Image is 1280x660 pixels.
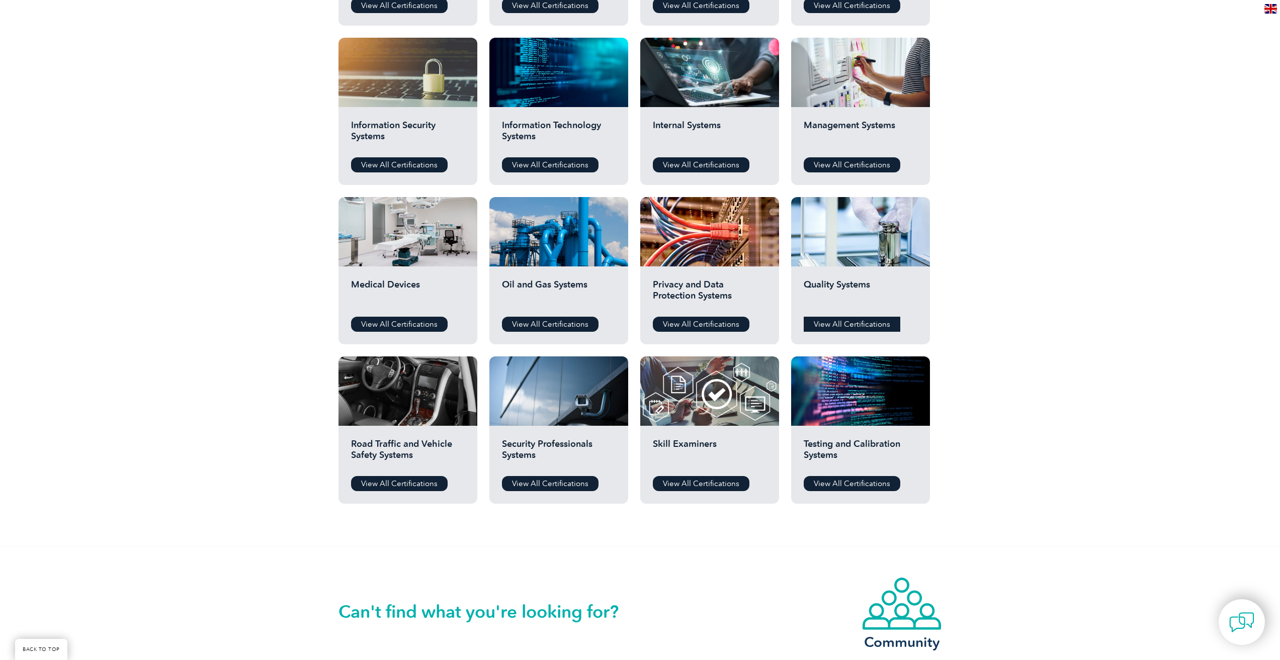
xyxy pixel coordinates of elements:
img: en [1264,4,1277,14]
h2: Information Security Systems [351,120,465,150]
h2: Privacy and Data Protection Systems [653,279,766,309]
h2: Testing and Calibration Systems [804,438,917,468]
a: BACK TO TOP [15,639,67,660]
a: View All Certifications [502,476,599,491]
h2: Quality Systems [804,279,917,309]
a: Community [862,577,942,648]
img: contact-chat.png [1229,610,1254,635]
a: View All Certifications [351,476,448,491]
h2: Road Traffic and Vehicle Safety Systems [351,438,465,468]
a: View All Certifications [804,317,900,332]
a: View All Certifications [653,476,749,491]
h2: Security Professionals Systems [502,438,616,468]
a: View All Certifications [351,157,448,172]
h3: Community [862,636,942,648]
h2: Management Systems [804,120,917,150]
h2: Internal Systems [653,120,766,150]
a: View All Certifications [804,476,900,491]
a: View All Certifications [653,317,749,332]
a: View All Certifications [502,157,599,172]
a: View All Certifications [502,317,599,332]
a: View All Certifications [351,317,448,332]
a: View All Certifications [804,157,900,172]
a: View All Certifications [653,157,749,172]
h2: Skill Examiners [653,438,766,468]
h2: Oil and Gas Systems [502,279,616,309]
img: icon-community.webp [862,577,942,631]
h2: Can't find what you're looking for? [338,604,640,620]
h2: Medical Devices [351,279,465,309]
h2: Information Technology Systems [502,120,616,150]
